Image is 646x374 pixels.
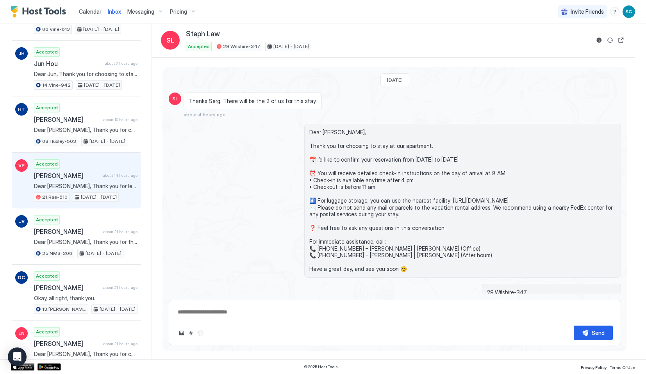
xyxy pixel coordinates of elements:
[19,218,25,225] span: JR
[36,272,58,280] span: Accepted
[89,138,125,145] span: [DATE] - [DATE]
[34,172,100,180] span: [PERSON_NAME]
[166,36,174,45] span: SL
[34,340,100,347] span: [PERSON_NAME]
[170,8,187,15] span: Pricing
[610,7,619,16] div: menu
[610,365,635,370] span: Terms Of Use
[36,48,58,55] span: Accepted
[42,306,86,313] span: 13.[PERSON_NAME]-422
[34,284,100,292] span: [PERSON_NAME]
[11,363,34,370] a: App Store
[34,183,137,190] span: Dear [PERSON_NAME], Thank you for letting us know!
[8,347,27,366] div: Open Intercom Messenger
[103,117,137,122] span: about 10 hours ago
[81,194,117,201] span: [DATE] - [DATE]
[309,129,616,272] span: Dear [PERSON_NAME], Thank you for choosing to stay at our apartment. 📅 I’d like to confirm your r...
[42,82,71,89] span: 14.Vine-942
[103,229,137,234] span: about 21 hours ago
[11,6,70,18] a: Host Tools Logo
[36,216,58,223] span: Accepted
[186,30,220,39] span: Steph Law
[581,365,607,370] span: Privacy Policy
[42,250,72,257] span: 25.NMS-206
[605,36,615,45] button: Sync reservation
[186,328,196,338] button: Quick reply
[108,7,121,16] a: Inbox
[189,98,317,105] span: Thanks Serg. There will be the 2 of us for this stay.
[108,8,121,15] span: Inbox
[616,36,626,45] button: Open reservation
[387,77,403,83] span: [DATE]
[623,5,635,18] div: User profile
[172,95,178,102] span: SL
[625,8,632,15] span: SG
[100,306,136,313] span: [DATE] - [DATE]
[84,82,120,89] span: [DATE] - [DATE]
[184,112,226,118] span: about 4 hours ago
[42,194,68,201] span: 21.Rae-510
[18,330,25,337] span: LN
[273,43,309,50] span: [DATE] - [DATE]
[18,50,25,57] span: JH
[34,126,137,134] span: Dear [PERSON_NAME], Thank you for choosing to stay at our apartment. 📅 I’d like to confirm your r...
[581,363,607,371] a: Privacy Policy
[610,363,635,371] a: Terms Of Use
[34,351,137,358] span: Dear [PERSON_NAME], Thank you for choosing to stay at our apartment. 📅 I’d like to confirm your r...
[18,162,25,169] span: VP
[103,341,137,346] span: about 21 hours ago
[79,8,102,15] span: Calendar
[79,7,102,16] a: Calendar
[18,274,25,281] span: DC
[86,250,121,257] span: [DATE] - [DATE]
[571,8,604,15] span: Invite Friends
[18,106,25,113] span: HT
[34,239,137,246] span: Dear [PERSON_NAME], Thank you for the update! If you need anything or have any questions during y...
[42,26,70,33] span: 06.Vine-613
[83,26,119,33] span: [DATE] - [DATE]
[223,43,260,50] span: 29.Wilshire-347
[34,60,102,68] span: Jun Hou
[34,228,100,235] span: [PERSON_NAME]
[36,160,58,167] span: Accepted
[42,138,76,145] span: 08.Huxley-503
[594,36,604,45] button: Reservation information
[487,289,616,357] span: 29.Wilshire-347 Airbnb Reservation number : HMDZRTQ5MK Steph Law [DATE] 4 PM 10/25/2025 Guest pai...
[103,173,137,178] span: about 14 hours ago
[574,326,613,340] button: Send
[36,104,58,111] span: Accepted
[188,43,210,50] span: Accepted
[37,363,61,370] a: Google Play Store
[34,71,137,78] span: Dear Jun, Thank you for choosing to stay at our apartment. 📅 I’d like to confirm your reservation...
[304,364,338,369] span: © 2025 Host Tools
[36,328,58,335] span: Accepted
[177,328,186,338] button: Upload image
[34,116,100,123] span: [PERSON_NAME]
[34,295,137,302] span: Okay, all right, thank you.
[127,8,154,15] span: Messaging
[592,329,605,337] div: Send
[105,61,137,66] span: about 7 hours ago
[103,285,137,290] span: about 21 hours ago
